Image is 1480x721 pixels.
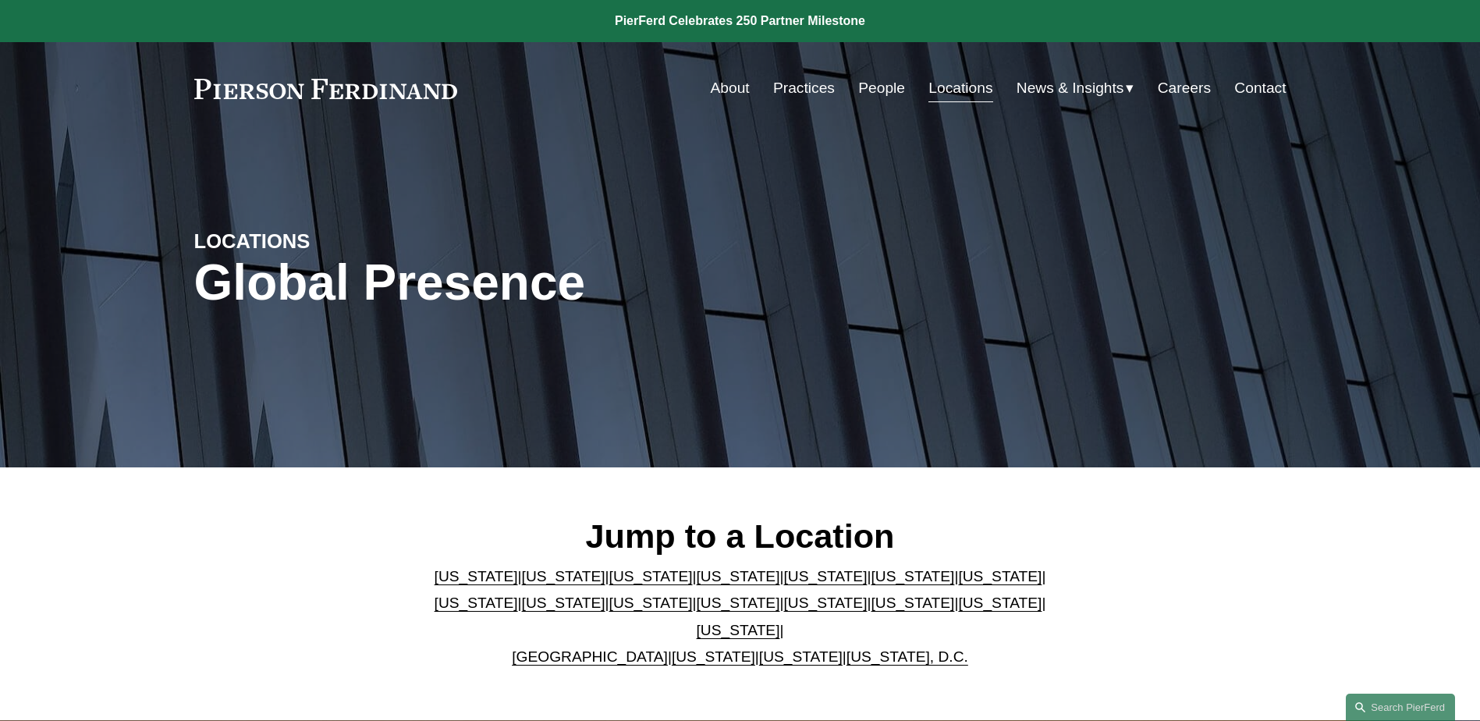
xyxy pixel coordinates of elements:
[421,516,1059,556] h2: Jump to a Location
[421,563,1059,671] p: | | | | | | | | | | | | | | | | | |
[871,595,954,611] a: [US_STATE]
[711,73,750,103] a: About
[928,73,992,103] a: Locations
[958,595,1042,611] a: [US_STATE]
[194,229,467,254] h4: LOCATIONS
[512,648,668,665] a: [GEOGRAPHIC_DATA]
[759,648,843,665] a: [US_STATE]
[522,568,605,584] a: [US_STATE]
[773,73,835,103] a: Practices
[783,595,867,611] a: [US_STATE]
[846,648,968,665] a: [US_STATE], D.C.
[522,595,605,611] a: [US_STATE]
[609,595,693,611] a: [US_STATE]
[194,254,922,311] h1: Global Presence
[1017,73,1134,103] a: folder dropdown
[1346,694,1455,721] a: Search this site
[435,568,518,584] a: [US_STATE]
[1158,73,1211,103] a: Careers
[697,568,780,584] a: [US_STATE]
[958,568,1042,584] a: [US_STATE]
[858,73,905,103] a: People
[1234,73,1286,103] a: Contact
[1017,75,1124,102] span: News & Insights
[871,568,954,584] a: [US_STATE]
[609,568,693,584] a: [US_STATE]
[697,622,780,638] a: [US_STATE]
[697,595,780,611] a: [US_STATE]
[783,568,867,584] a: [US_STATE]
[435,595,518,611] a: [US_STATE]
[672,648,755,665] a: [US_STATE]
